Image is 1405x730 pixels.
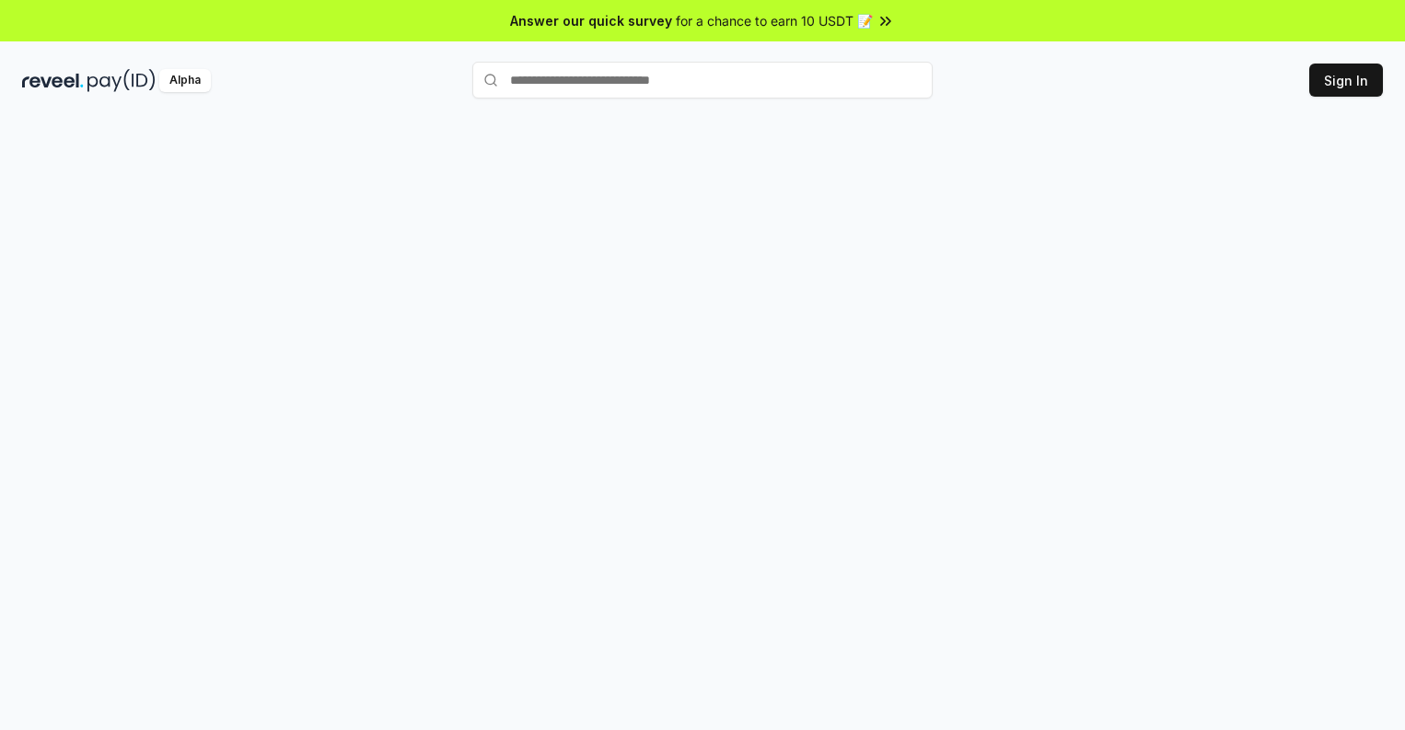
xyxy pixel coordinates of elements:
[1309,64,1383,97] button: Sign In
[22,69,84,92] img: reveel_dark
[159,69,211,92] div: Alpha
[510,11,672,30] span: Answer our quick survey
[87,69,156,92] img: pay_id
[676,11,873,30] span: for a chance to earn 10 USDT 📝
